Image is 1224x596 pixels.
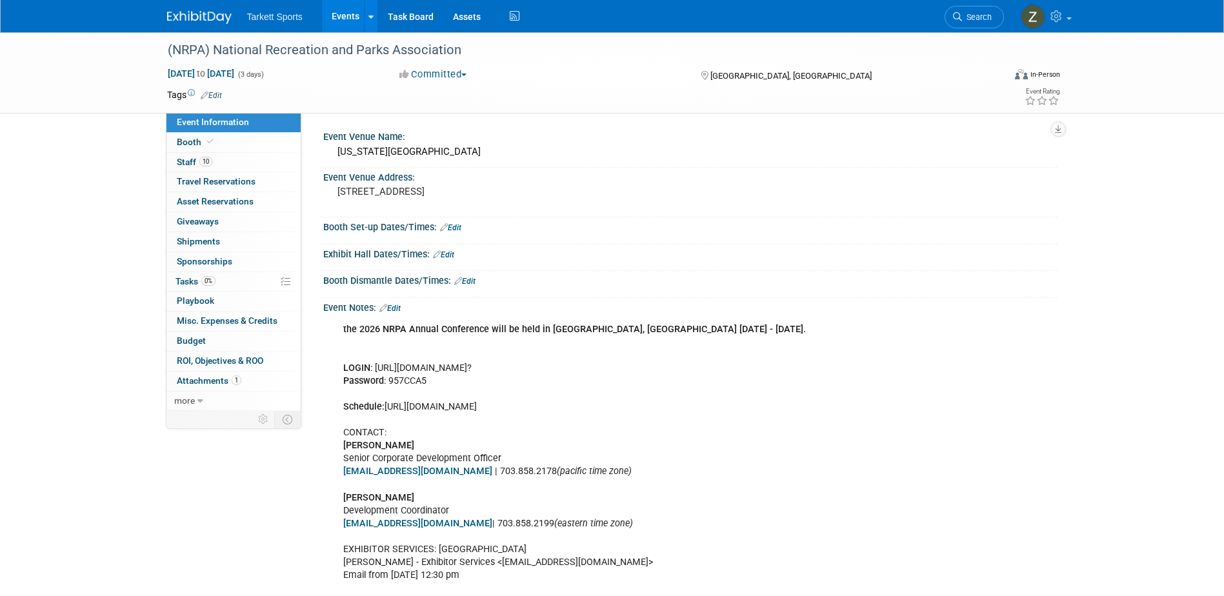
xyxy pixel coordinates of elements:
[166,312,301,331] a: Misc. Expenses & Credits
[333,142,1048,162] div: [US_STATE][GEOGRAPHIC_DATA]
[177,117,249,127] span: Event Information
[166,153,301,172] a: Staff10
[166,212,301,232] a: Giveaways
[337,186,615,197] pre: [STREET_ADDRESS]
[166,332,301,351] a: Budget
[166,272,301,292] a: Tasks0%
[343,492,414,503] b: [PERSON_NAME]
[1021,5,1045,29] img: Zak Gasparovic
[176,276,216,286] span: Tasks
[962,12,992,22] span: Search
[323,298,1058,315] div: Event Notes:
[557,466,632,477] i: (pacific time zone)
[166,172,301,192] a: Travel Reservations
[166,292,301,311] a: Playbook
[928,67,1061,86] div: Event Format
[166,133,301,152] a: Booth
[343,375,384,386] b: Password
[177,236,220,246] span: Shipments
[166,252,301,272] a: Sponsorships
[177,295,214,306] span: Playbook
[177,157,212,167] span: Staff
[177,256,232,266] span: Sponsorships
[323,244,1058,261] div: Exhibit Hall Dates/Times:
[163,39,985,62] div: (NRPA) National Recreation and Parks Association
[343,518,492,529] a: [EMAIL_ADDRESS][DOMAIN_NAME]
[323,168,1058,184] div: Event Venue Address:
[177,196,254,206] span: Asset Reservations
[201,91,222,100] a: Edit
[177,375,241,386] span: Attachments
[274,411,301,428] td: Toggle Event Tabs
[343,440,414,451] b: [PERSON_NAME]
[167,11,232,24] img: ExhibitDay
[323,127,1058,143] div: Event Venue Name:
[177,315,277,326] span: Misc. Expenses & Credits
[343,401,385,412] b: Schedule:
[177,176,256,186] span: Travel Reservations
[177,355,263,366] span: ROI, Objectives & ROO
[174,395,195,406] span: more
[454,277,476,286] a: Edit
[166,113,301,132] a: Event Information
[252,411,275,428] td: Personalize Event Tab Strip
[440,223,461,232] a: Edit
[710,71,872,81] span: [GEOGRAPHIC_DATA], [GEOGRAPHIC_DATA]
[1015,69,1028,79] img: Format-Inperson.png
[166,392,301,411] a: more
[945,6,1004,28] a: Search
[343,324,806,335] b: the 2026 NRPA Annual Conference will be held in [GEOGRAPHIC_DATA], [GEOGRAPHIC_DATA] [DATE] - [DA...
[247,12,303,22] span: Tarkett Sports
[207,138,214,145] i: Booth reservation complete
[323,217,1058,234] div: Booth Set-up Dates/Times:
[232,375,241,385] span: 1
[199,157,212,166] span: 10
[323,271,1058,288] div: Booth Dismantle Dates/Times:
[166,372,301,391] a: Attachments1
[177,137,216,147] span: Booth
[177,335,206,346] span: Budget
[554,518,633,529] i: (eastern time zone)
[237,70,264,79] span: (3 days)
[433,250,454,259] a: Edit
[166,192,301,212] a: Asset Reservations
[395,68,472,81] button: Committed
[166,352,301,371] a: ROI, Objectives & ROO
[166,232,301,252] a: Shipments
[167,88,222,101] td: Tags
[167,68,235,79] span: [DATE] [DATE]
[201,276,216,286] span: 0%
[379,304,401,313] a: Edit
[177,216,219,226] span: Giveaways
[1025,88,1059,95] div: Event Rating
[343,466,492,477] a: [EMAIL_ADDRESS][DOMAIN_NAME]
[195,68,207,79] span: to
[1030,70,1060,79] div: In-Person
[343,363,370,373] b: LOGIN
